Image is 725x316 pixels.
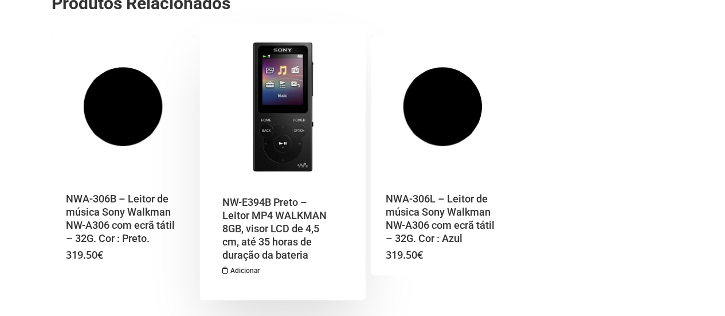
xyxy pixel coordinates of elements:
a: NWA-306L – Leitor de música Sony Walkman NW-A306 com ecrã tátil – 32G. Cor : Azul [386,192,500,246]
a: NW-E394B Preto - Leitor MP4 WALKMAN 8GB, visor LCD de 4,5 cm, até 35 horas de duração da bateria [211,35,354,178]
span: € [417,248,423,262]
a: NWA-306B – Leitor de música Sony Walkman NW-A306 com ecrã tátil – 32G. Cor : Preto. [66,192,180,246]
bdi: 319.50 [66,248,103,262]
span: € [97,248,103,262]
bdi: 319.50 [386,248,423,262]
img: Placeholder [211,35,354,178]
a: NWA-306L - Leitor de música Sony Walkman NW-A306 com ecrã tátil - 32G. Cor : Azul [371,35,514,178]
a: Adiciona ao carrinho: “NW-E394B Preto - Leitor MP4 WALKMAN 8GB, visor LCD de 4,5 cm, até 35 horas... [222,267,260,274]
span: Adicionar [230,264,260,277]
img: Placeholder [371,35,514,178]
img: Placeholder [52,35,194,178]
a: NW-E394B Preto – Leitor MP4 WALKMAN 8GB, visor LCD de 4,5 cm, até 35 horas de duração da bateria [222,196,336,263]
a: NWA-306B - Leitor de música Sony Walkman NW-A306 com ecrã tátil - 32G. Cor : Preto. [52,35,194,178]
